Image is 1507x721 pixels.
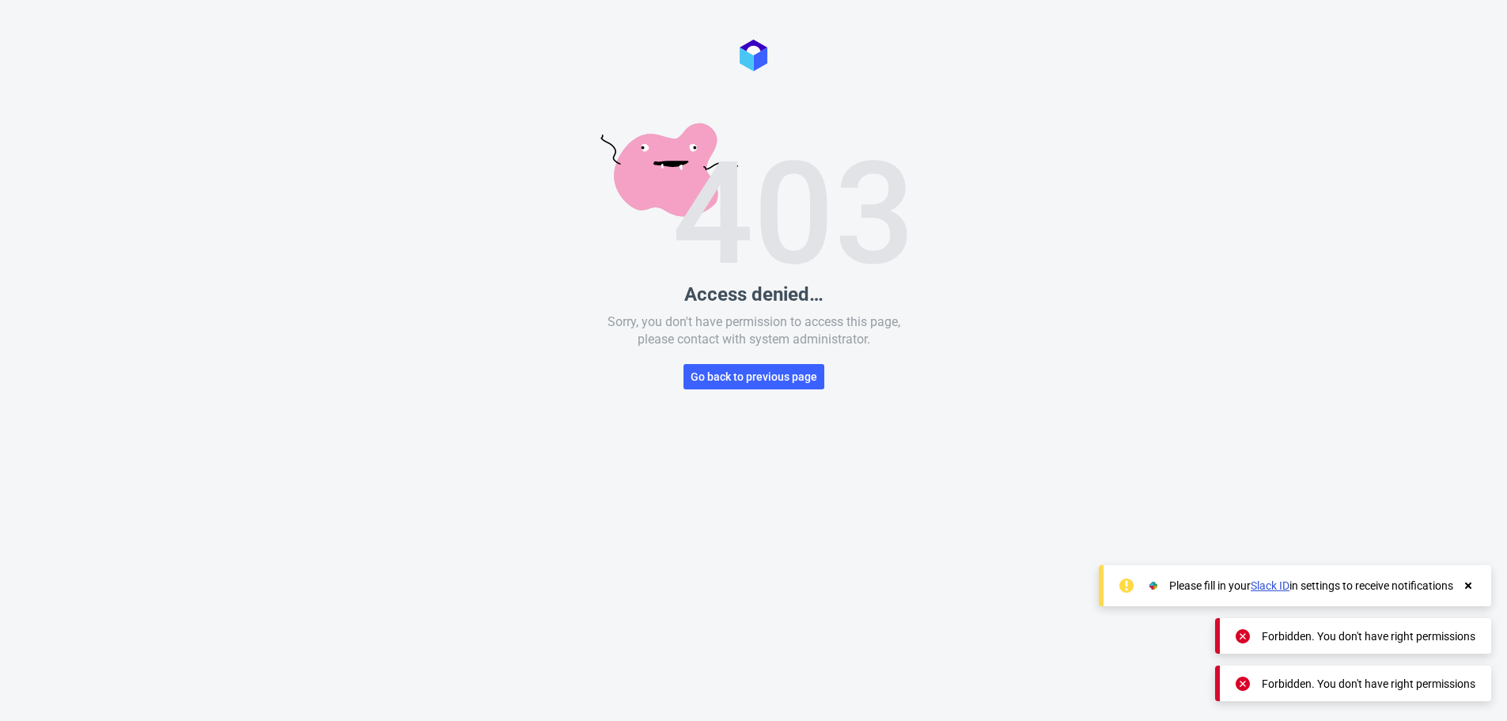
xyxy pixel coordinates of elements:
img: Error image [600,123,907,264]
div: Please fill in your in settings to receive notifications [1169,578,1453,594]
p: Sorry, you don't have permission to access this page, please contact with system administrator. [601,313,906,348]
a: Slack ID [1251,579,1289,592]
div: Forbidden. You don't have right permissions [1262,676,1475,692]
div: Forbidden. You don't have right permissions [1262,628,1475,644]
span: Go back to previous page [691,371,817,382]
img: Logo [740,40,767,71]
button: Go back to previous page [683,364,824,389]
p: Access denied… [684,283,824,305]
img: Slack [1145,578,1161,594]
